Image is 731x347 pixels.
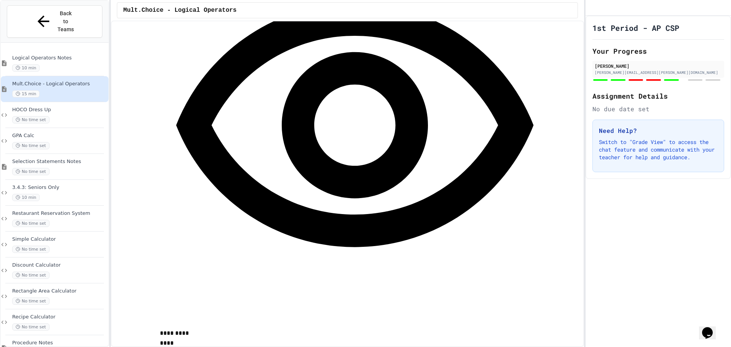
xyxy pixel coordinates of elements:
[12,184,107,191] span: 3.4.3: Seniors Only
[12,81,107,87] span: Mult.Choice - Logical Operators
[12,158,107,165] span: Selection Statements Notes
[12,262,107,269] span: Discount Calculator
[12,142,49,149] span: No time set
[12,220,49,227] span: No time set
[595,62,722,69] div: [PERSON_NAME]
[592,91,724,101] h2: Assignment Details
[12,272,49,279] span: No time set
[12,236,107,243] span: Simple Calculator
[12,133,107,139] span: GPA Calc
[12,210,107,217] span: Restaurant Reservation System
[599,138,718,161] p: Switch to "Grade View" to access the chat feature and communicate with your teacher for help and ...
[699,317,723,339] iframe: chat widget
[12,246,49,253] span: No time set
[57,10,75,34] span: Back to Teams
[595,70,722,75] div: [PERSON_NAME][EMAIL_ADDRESS][PERSON_NAME][DOMAIN_NAME]
[592,46,724,56] h2: Your Progress
[12,288,107,294] span: Rectangle Area Calculator
[12,64,40,72] span: 10 min
[12,340,107,346] span: Procedure Notes
[12,314,107,320] span: Recipe Calculator
[592,22,679,33] h1: 1st Period - AP CSP
[123,6,237,15] span: Mult.Choice - Logical Operators
[12,323,49,331] span: No time set
[7,5,102,38] button: Back to Teams
[12,55,107,61] span: Logical Operators Notes
[12,90,40,98] span: 15 min
[12,194,40,201] span: 10 min
[12,116,49,123] span: No time set
[599,126,718,135] h3: Need Help?
[592,104,724,114] div: No due date set
[12,297,49,305] span: No time set
[12,107,107,113] span: HOCO Dress Up
[12,168,49,175] span: No time set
